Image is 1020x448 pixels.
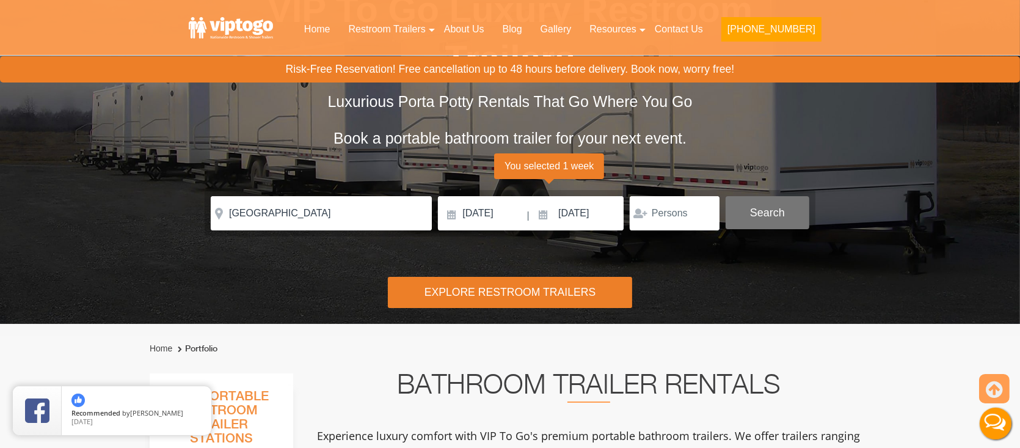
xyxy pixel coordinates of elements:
span: Book a portable bathroom trailer for your next event. [333,130,687,147]
span: You selected 1 week [494,153,604,179]
button: Search [726,196,809,229]
img: thumbs up icon [71,394,85,407]
a: Contact Us [646,16,712,43]
a: [PHONE_NUMBER] [712,16,831,49]
input: Where do you need your restroom? [211,196,432,230]
span: Recommended [71,408,120,417]
span: by [71,409,202,418]
a: Restroom Trailers [340,16,435,43]
button: [PHONE_NUMBER] [721,17,821,42]
span: [PERSON_NAME] [130,408,183,417]
li: Portfolio [175,342,217,356]
span: [DATE] [71,417,93,426]
img: Review Rating [25,398,49,423]
span: Luxurious Porta Potty Rentals That Go Where You Go [327,93,692,110]
input: Delivery [438,196,525,230]
a: Home [295,16,340,43]
div: Explore Restroom Trailers [388,277,633,308]
input: Pickup [531,196,624,230]
a: Blog [494,16,531,43]
a: Home [150,343,172,353]
a: Gallery [531,16,581,43]
h2: Bathroom Trailer Rentals [310,373,868,403]
a: About Us [435,16,494,43]
a: Resources [580,16,645,43]
button: Live Chat [971,399,1020,448]
input: Persons [630,196,719,230]
span: | [527,196,530,235]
